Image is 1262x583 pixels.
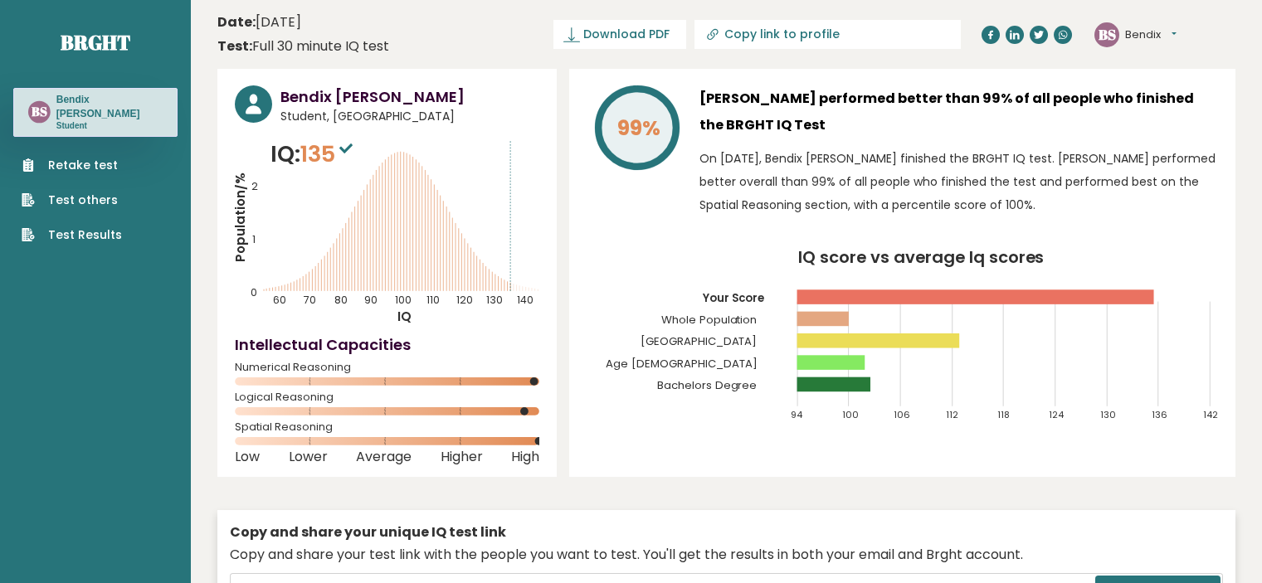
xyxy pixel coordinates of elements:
b: Date: [217,12,256,32]
text: BS [1099,24,1116,43]
tspan: Whole Population [661,312,758,328]
a: Retake test [22,157,122,174]
span: 135 [300,138,357,169]
p: Student [56,120,163,132]
span: High [511,454,539,460]
span: Student, [GEOGRAPHIC_DATA] [280,108,539,125]
span: Numerical Reasoning [235,364,539,371]
tspan: Your Score [702,290,765,306]
tspan: 100 [395,293,412,307]
a: Test Results [22,226,122,244]
p: On [DATE], Bendix [PERSON_NAME] finished the BRGHT IQ test. [PERSON_NAME] performed better overal... [699,147,1218,216]
tspan: 99% [617,114,660,143]
tspan: 112 [946,408,958,421]
tspan: 130 [486,293,503,307]
tspan: 130 [1100,408,1116,421]
tspan: 100 [842,408,859,421]
text: BS [32,104,47,120]
tspan: 80 [334,293,348,307]
tspan: 136 [1152,408,1168,421]
time: [DATE] [217,12,301,32]
a: Brght [61,29,130,56]
tspan: 118 [997,408,1010,421]
tspan: 90 [364,293,378,307]
div: Copy and share your unique IQ test link [230,522,1223,542]
tspan: 106 [894,408,911,421]
tspan: 124 [1049,408,1065,421]
b: Test: [217,36,252,56]
tspan: Bachelors Degree [657,377,758,393]
span: Download PDF [583,26,670,43]
h3: Bendix [PERSON_NAME] [56,93,163,120]
h3: Bendix [PERSON_NAME] [280,85,539,108]
span: Lower [289,454,328,460]
tspan: [GEOGRAPHIC_DATA] [641,333,758,349]
tspan: 110 [426,293,440,307]
h4: Intellectual Capacities [235,333,539,356]
tspan: 2 [251,179,258,193]
tspan: 140 [517,293,534,307]
h3: [PERSON_NAME] performed better than 99% of all people who finished the BRGHT IQ Test [699,85,1218,138]
tspan: 1 [252,232,256,246]
tspan: 142 [1204,408,1219,421]
span: Average [356,454,412,460]
div: Full 30 minute IQ test [217,36,389,56]
tspan: 60 [274,293,287,307]
tspan: IQ score vs average Iq scores [798,245,1045,269]
span: Low [235,454,260,460]
div: Copy and share your test link with the people you want to test. You'll get the results in both yo... [230,545,1223,565]
tspan: IQ [397,308,412,325]
tspan: 70 [304,293,316,307]
tspan: 120 [456,293,473,307]
tspan: 94 [791,408,803,421]
span: Higher [441,454,483,460]
tspan: Age [DEMOGRAPHIC_DATA] [606,356,758,372]
button: Bendix [1125,27,1177,43]
a: Test others [22,192,122,209]
a: Download PDF [553,20,686,49]
span: Spatial Reasoning [235,424,539,430]
span: Logical Reasoning [235,394,539,401]
p: IQ: [270,138,357,171]
tspan: 0 [251,285,257,299]
tspan: Population/% [231,172,249,262]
